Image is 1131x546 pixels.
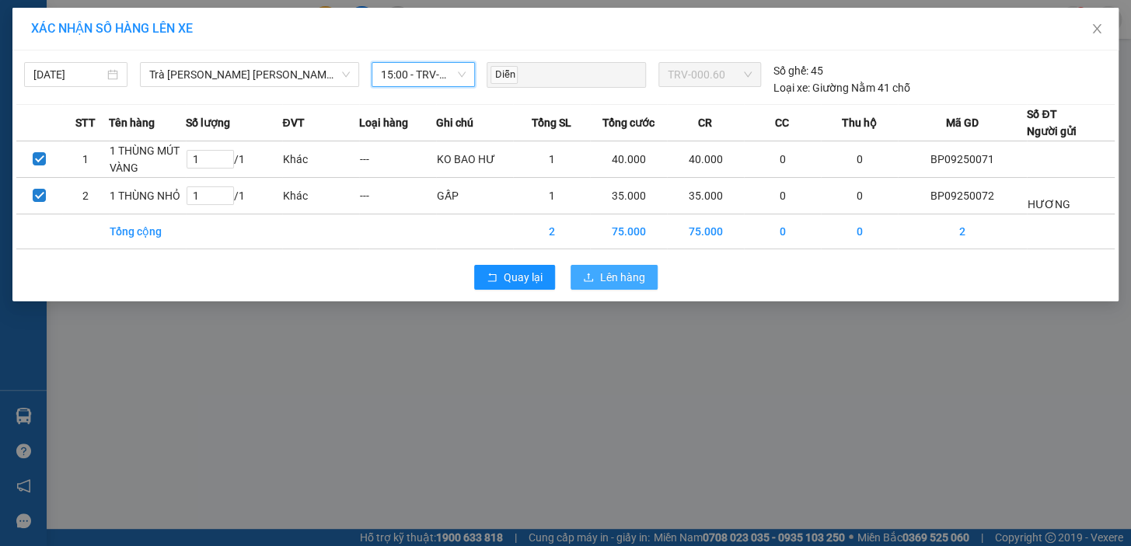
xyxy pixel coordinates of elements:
[62,178,108,214] td: 2
[744,214,821,249] td: 0
[31,21,193,36] span: XÁC NHẬN SỐ HÀNG LÊN XE
[667,214,744,249] td: 75.000
[821,214,898,249] td: 0
[62,141,108,178] td: 1
[1091,23,1103,35] span: close
[186,141,283,178] td: / 1
[109,178,186,214] td: 1 THÙNG NHỎ
[668,63,752,86] span: TRV-000.60
[532,114,571,131] span: Tổng SL
[152,30,200,45] span: HƯƠNG
[282,178,359,214] td: Khác
[341,70,351,79] span: down
[52,9,180,23] strong: BIÊN NHẬN GỬI HÀNG
[898,141,1027,178] td: BP09250071
[667,178,744,214] td: 35.000
[773,62,808,79] span: Số ghế:
[602,114,655,131] span: Tổng cước
[945,114,978,131] span: Mã GD
[583,272,594,284] span: upload
[775,114,789,131] span: CC
[186,178,283,214] td: / 1
[381,63,466,86] span: 15:00 - TRV-000.60
[40,101,65,116] span: GẤP
[898,214,1027,249] td: 2
[1075,8,1119,51] button: Close
[513,214,590,249] td: 2
[436,141,513,178] td: KO BAO HƯ
[773,62,823,79] div: 45
[667,141,744,178] td: 40.000
[359,178,436,214] td: ---
[109,141,186,178] td: 1 THÙNG MÚT VÀNG
[841,114,876,131] span: Thu hộ
[109,114,155,131] span: Tên hàng
[359,141,436,178] td: ---
[6,30,227,45] p: GỬI:
[487,272,497,284] span: rollback
[359,114,408,131] span: Loại hàng
[83,84,116,99] span: TRÂN
[436,114,473,131] span: Ghi chú
[744,141,821,178] td: 0
[33,66,104,83] input: 14/09/2025
[821,178,898,214] td: 0
[821,141,898,178] td: 0
[513,141,590,178] td: 1
[32,30,200,45] span: VP [PERSON_NAME] -
[744,178,821,214] td: 0
[590,178,667,214] td: 35.000
[6,52,227,82] p: NHẬN:
[590,214,667,249] td: 75.000
[1027,106,1077,140] div: Số ĐT Người gửi
[1028,198,1070,210] span: HƯƠNG
[6,84,116,99] span: 0708568678 -
[186,114,230,131] span: Số lượng
[590,141,667,178] td: 40.000
[282,141,359,178] td: Khác
[6,101,65,116] span: GIAO:
[436,178,513,214] td: GẤP
[898,178,1027,214] td: BP09250072
[149,63,350,86] span: Trà Vinh - Hồ Chí Minh
[698,114,712,131] span: CR
[6,52,156,82] span: VP [PERSON_NAME] ([GEOGRAPHIC_DATA])
[773,79,910,96] div: Giường Nằm 41 chỗ
[474,265,555,290] button: rollbackQuay lại
[282,114,304,131] span: ĐVT
[571,265,658,290] button: uploadLên hàng
[600,269,645,286] span: Lên hàng
[513,178,590,214] td: 1
[109,214,186,249] td: Tổng cộng
[504,269,543,286] span: Quay lại
[75,114,96,131] span: STT
[773,79,810,96] span: Loại xe:
[490,66,518,84] span: Diễn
